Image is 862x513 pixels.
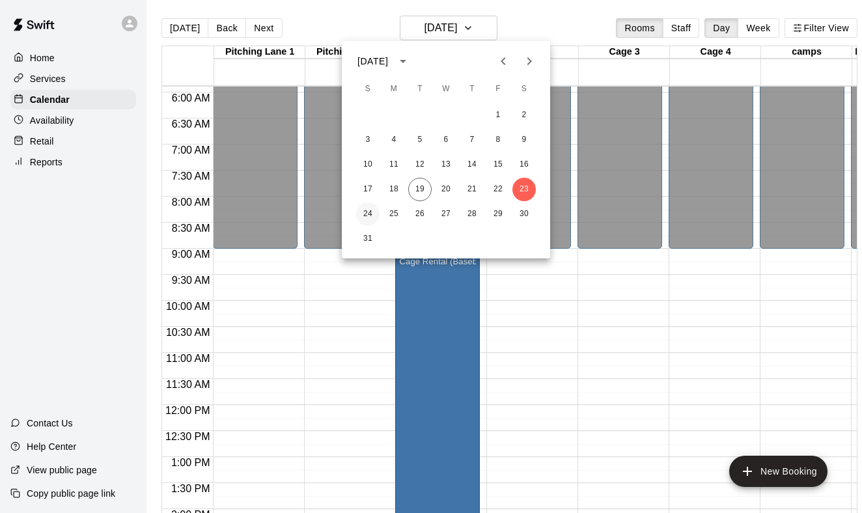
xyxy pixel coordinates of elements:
[486,202,510,226] button: 29
[382,128,406,152] button: 4
[408,128,432,152] button: 5
[434,153,458,176] button: 13
[512,202,536,226] button: 30
[356,202,380,226] button: 24
[382,76,406,102] span: Monday
[356,128,380,152] button: 3
[408,76,432,102] span: Tuesday
[408,202,432,226] button: 26
[460,178,484,201] button: 21
[408,153,432,176] button: 12
[356,76,380,102] span: Sunday
[512,153,536,176] button: 16
[434,178,458,201] button: 20
[512,104,536,127] button: 2
[486,178,510,201] button: 22
[434,76,458,102] span: Wednesday
[382,153,406,176] button: 11
[486,153,510,176] button: 15
[357,55,388,68] div: [DATE]
[356,227,380,251] button: 31
[460,153,484,176] button: 14
[408,178,432,201] button: 19
[356,153,380,176] button: 10
[512,76,536,102] span: Saturday
[486,128,510,152] button: 8
[434,202,458,226] button: 27
[512,128,536,152] button: 9
[434,128,458,152] button: 6
[460,76,484,102] span: Thursday
[392,50,414,72] button: calendar view is open, switch to year view
[512,178,536,201] button: 23
[356,178,380,201] button: 17
[382,178,406,201] button: 18
[460,128,484,152] button: 7
[486,104,510,127] button: 1
[516,48,542,74] button: Next month
[460,202,484,226] button: 28
[490,48,516,74] button: Previous month
[382,202,406,226] button: 25
[486,76,510,102] span: Friday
